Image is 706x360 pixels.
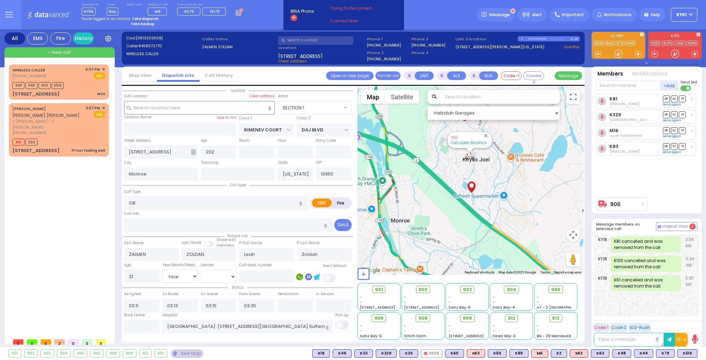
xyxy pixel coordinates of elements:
[124,114,151,120] label: Location Name
[451,140,487,145] a: Calculate distance
[404,333,426,339] span: Smith Farm
[41,339,51,344] span: 0
[239,262,272,268] label: Call back number
[609,101,639,107] span: Berish Mertz
[107,8,118,16] span: Bay
[171,349,203,358] div: See map
[132,16,159,21] strong: Take dispatch
[201,138,207,143] label: Apt
[663,134,681,138] a: Send again
[39,82,51,89] span: K63
[656,222,697,231] button: Internal Chat 2
[27,339,37,344] span: 0
[465,180,477,201] div: ZALMEN ZOLDAN
[570,349,588,358] div: M12
[162,320,332,333] input: Search hospital
[97,91,105,97] div: MVA
[489,11,510,18] span: Message
[124,211,139,217] label: Call Info
[448,333,484,339] span: [STREET_ADDRESS]
[510,349,528,358] div: BLS
[418,315,428,322] span: 908
[441,90,560,104] input: Search location
[593,41,604,46] a: K519
[124,160,131,166] label: City
[126,3,142,7] label: Night unit
[656,349,675,358] div: BLS
[445,349,464,358] div: K60
[537,300,539,305] span: -
[139,43,162,49] span: 8458372770
[537,294,539,300] span: -
[12,82,24,89] span: K44
[48,49,71,56] span: + New call
[124,240,144,246] label: First Name
[360,305,395,310] span: [STREET_ADDRESS]
[658,225,661,229] img: comment-alt.png
[679,96,686,102] span: TR
[278,53,323,58] span: [STREET_ADDRESS]
[360,333,382,339] span: Sanz Bay-5
[312,199,332,207] label: EMS
[330,5,384,11] span: Trying to Reconnect...
[102,67,105,72] span: ✕
[507,286,516,293] span: 904
[532,12,542,18] span: Alert
[488,349,507,358] div: BLS
[598,237,611,252] span: KY18
[537,323,539,328] span: -
[278,101,352,114] span: SECTION 1
[26,139,38,146] span: K60
[663,150,681,154] a: Send again
[662,41,673,46] a: KJFD
[239,138,250,143] label: Room
[611,237,681,252] div: K81 cancelled and was removed from the call
[297,240,320,246] label: P Last Name
[679,127,686,134] span: TR
[385,90,419,104] button: Show satellite imagery
[12,73,47,79] span: [PHONE_NUMBER]
[316,291,334,297] label: In Service
[445,349,464,358] div: BLS
[375,71,401,80] button: Transfer call
[278,36,353,45] input: Search a contact
[96,339,106,344] span: 0
[13,339,23,344] span: 0
[201,262,214,268] label: Gender
[651,12,660,18] span: Help
[604,12,632,18] span: Notifications
[210,9,220,14] span: FD79
[184,9,194,14] span: FD75
[27,32,48,44] div: EMS
[331,199,351,207] label: Fire
[131,21,154,27] strong: Take backup
[611,256,681,272] div: K100 cancelled and was removed from the call
[686,41,698,46] a: FD40
[570,349,588,358] div: ALS
[609,117,681,122] span: Shia Waldman
[216,243,234,248] span: members
[510,349,528,358] div: K80
[598,256,611,272] span: KY18
[571,36,580,41] div: K-18
[249,93,275,99] label: Clear address
[628,323,651,332] button: ALS-Rush
[591,349,609,358] div: K63
[609,133,642,138] span: Lazer Schwimmer
[124,72,157,79] a: Map View
[124,101,275,114] input: Search location here
[224,233,251,239] span: Patient info
[162,312,178,318] label: Hospital
[537,305,588,310] span: AT - 2 [GEOGRAPHIC_DATA]
[674,41,686,46] a: CAR1
[609,144,618,149] a: K83
[404,328,406,333] span: -
[68,339,79,344] span: 0
[404,305,439,310] span: [STREET_ADDRESS]
[124,262,131,268] label: Age
[126,51,200,57] label: WIRELESS CALLER
[155,350,167,357] div: 913
[564,44,580,50] a: Use this
[566,90,580,104] button: Toggle fullscreen view
[124,291,141,297] label: Assigned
